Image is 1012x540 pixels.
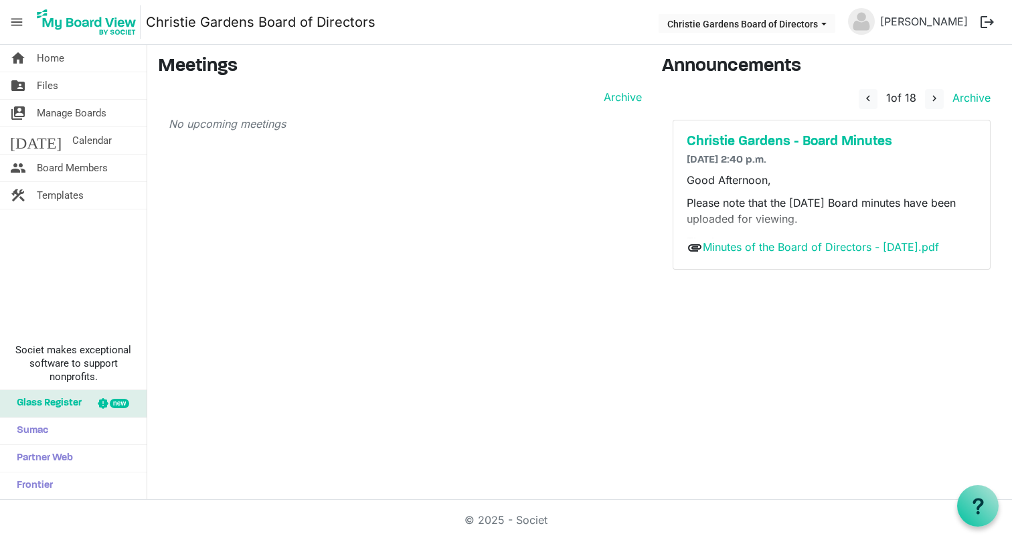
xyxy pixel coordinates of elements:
img: no-profile-picture.svg [848,8,875,35]
span: construction [10,182,26,209]
a: Christie Gardens Board of Directors [146,9,375,35]
span: people [10,155,26,181]
p: Thank you, [687,234,977,250]
span: Manage Boards [37,100,106,126]
a: Christie Gardens - Board Minutes [687,134,977,150]
a: Archive [947,91,991,104]
a: Minutes of the Board of Directors - [DATE].pdf [703,240,939,254]
span: navigate_before [862,92,874,104]
p: Please note that the [DATE] Board minutes have been uploaded for viewing. [687,195,977,227]
span: home [10,45,26,72]
button: navigate_next [925,89,944,109]
span: Partner Web [10,445,73,472]
a: [PERSON_NAME] [875,8,973,35]
p: Good Afternoon, [687,172,977,188]
span: Home [37,45,64,72]
span: attachment [687,240,703,256]
button: navigate_before [859,89,877,109]
span: folder_shared [10,72,26,99]
h3: Meetings [158,56,642,78]
a: © 2025 - Societ [465,513,547,527]
span: Frontier [10,472,53,499]
span: Files [37,72,58,99]
button: logout [973,8,1001,36]
span: menu [4,9,29,35]
a: My Board View Logo [33,5,146,39]
span: Societ makes exceptional software to support nonprofits. [6,343,141,383]
button: Christie Gardens Board of Directors dropdownbutton [659,14,835,33]
span: Calendar [72,127,112,154]
img: My Board View Logo [33,5,141,39]
span: 1 [886,91,891,104]
p: No upcoming meetings [169,116,642,132]
span: [DATE] 2:40 p.m. [687,155,766,165]
h3: Announcements [662,56,1002,78]
span: Glass Register [10,390,82,417]
span: navigate_next [928,92,940,104]
span: Board Members [37,155,108,181]
div: new [110,399,129,408]
span: of 18 [886,91,916,104]
a: Archive [598,89,642,105]
span: Templates [37,182,84,209]
span: Sumac [10,418,48,444]
span: [DATE] [10,127,62,154]
span: switch_account [10,100,26,126]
